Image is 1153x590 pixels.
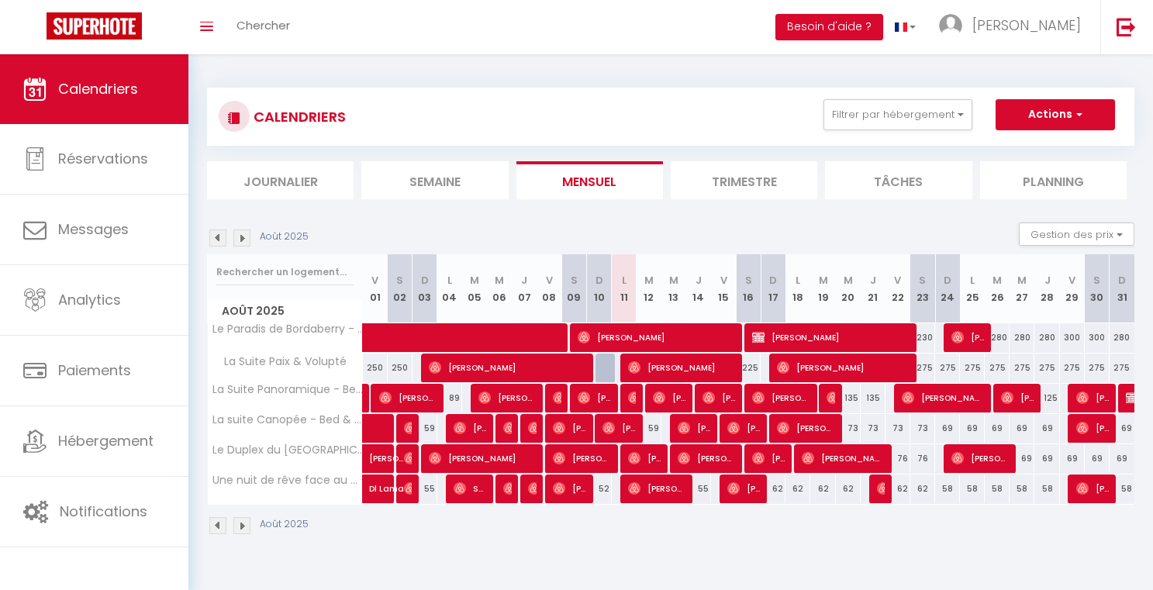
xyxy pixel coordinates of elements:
div: 76 [885,444,910,473]
abbr: M [819,273,828,288]
div: 69 [985,414,1010,443]
span: [PERSON_NAME] [678,443,736,473]
div: 69 [960,414,985,443]
th: 28 [1034,254,1059,323]
span: [PERSON_NAME] [727,474,761,503]
div: 275 [1010,354,1034,382]
th: 26 [985,254,1010,323]
th: 05 [462,254,487,323]
li: Tâches [825,161,972,199]
div: 55 [686,474,711,503]
span: [PERSON_NAME] [678,413,711,443]
div: 250 [388,354,413,382]
span: Paiements [58,361,131,380]
span: [PERSON_NAME] [369,436,405,465]
span: [PERSON_NAME] [628,474,686,503]
abbr: D [595,273,603,288]
span: [PERSON_NAME] [578,383,611,412]
div: 275 [985,354,1010,382]
th: 07 [512,254,537,323]
span: [PERSON_NAME] [1001,383,1034,412]
div: 69 [1010,414,1034,443]
div: 73 [861,414,885,443]
div: 280 [1010,323,1034,352]
span: [PERSON_NAME] [1076,413,1110,443]
div: 275 [1060,354,1085,382]
abbr: M [495,273,504,288]
th: 13 [661,254,686,323]
span: [PERSON_NAME] [972,16,1081,35]
th: 09 [561,254,586,323]
span: [PERSON_NAME] [628,443,661,473]
div: 135 [836,384,861,412]
li: Planning [980,161,1127,199]
span: [PERSON_NAME] [1076,383,1110,412]
span: [PERSON_NAME] [602,413,636,443]
span: Messages [58,219,129,239]
abbr: D [944,273,951,288]
span: [PERSON_NAME] [578,323,735,352]
img: Super Booking [47,12,142,40]
div: 58 [1034,474,1059,503]
div: 62 [785,474,810,503]
span: [PERSON_NAME] [703,383,736,412]
div: 135 [861,384,885,412]
th: 11 [612,254,637,323]
abbr: S [745,273,752,288]
abbr: L [970,273,975,288]
span: [PERSON_NAME] [777,353,910,382]
th: 24 [935,254,960,323]
span: [PERSON_NAME] [503,474,512,503]
th: 14 [686,254,711,323]
abbr: M [669,273,678,288]
th: 18 [785,254,810,323]
div: 62 [836,474,861,503]
abbr: S [919,273,926,288]
div: 275 [1034,354,1059,382]
span: [PERSON_NAME] [553,383,561,412]
div: 225 [736,354,761,382]
abbr: L [447,273,452,288]
abbr: D [769,273,777,288]
div: 62 [810,474,835,503]
button: Gestion des prix [1019,223,1134,246]
div: 280 [1110,323,1134,352]
span: La suite Canopée - Bed & Views [210,414,365,426]
button: Actions [996,99,1115,130]
abbr: S [396,273,403,288]
abbr: J [521,273,527,288]
iframe: LiveChat chat widget [1088,525,1153,590]
th: 02 [388,254,413,323]
div: 275 [1085,354,1110,382]
div: 69 [1010,444,1034,473]
span: Calendriers [58,79,138,98]
span: Dl Lama [369,466,405,495]
th: 15 [711,254,736,323]
span: [PERSON_NAME] [902,383,985,412]
div: 58 [1110,474,1134,503]
th: 04 [437,254,462,323]
div: 62 [761,474,785,503]
th: 01 [363,254,388,323]
div: 59 [413,414,437,443]
span: Août 2025 [208,300,362,323]
abbr: D [421,273,429,288]
th: 21 [861,254,885,323]
th: 17 [761,254,785,323]
span: [PERSON_NAME] [379,383,437,412]
th: 16 [736,254,761,323]
abbr: J [1044,273,1051,288]
h3: CALENDRIERS [250,99,346,134]
span: [PERSON_NAME] [628,383,637,412]
p: Août 2025 [260,517,309,532]
span: [PERSON_NAME] [503,413,512,443]
div: 73 [910,414,935,443]
div: 58 [960,474,985,503]
span: [PERSON_NAME] [404,474,413,503]
div: 69 [1034,414,1059,443]
span: [PERSON_NAME] [1076,474,1110,503]
div: 275 [935,354,960,382]
span: [PERSON_NAME] [628,353,736,382]
span: [PERSON_NAME] [528,413,537,443]
div: 300 [1060,323,1085,352]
